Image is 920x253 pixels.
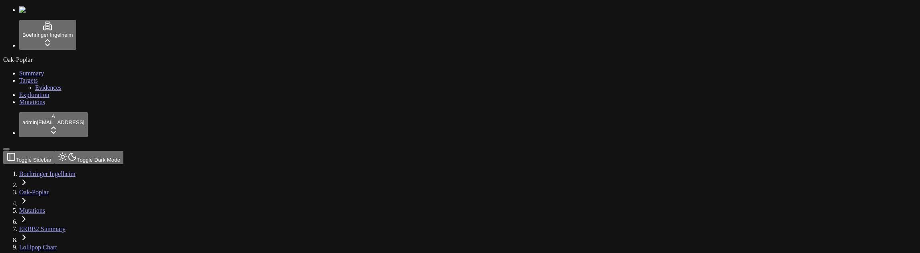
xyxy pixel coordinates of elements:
[19,207,45,214] a: Mutations
[37,119,84,125] span: [EMAIL_ADDRESS]
[35,84,61,91] a: Evidences
[19,225,65,232] a: ERBB2 Summary
[19,20,76,50] button: Boehringer Ingelheim
[3,56,917,63] div: Oak-Poplar
[22,119,37,125] span: admin
[19,70,44,77] a: Summary
[22,32,73,38] span: Boehringer Ingelheim
[3,148,10,150] button: Toggle Sidebar
[77,157,120,163] span: Toggle Dark Mode
[19,112,88,137] button: Aadmin[EMAIL_ADDRESS]
[19,91,50,98] a: Exploration
[19,77,38,84] a: Targets
[55,151,123,164] button: Toggle Dark Mode
[16,157,52,163] span: Toggle Sidebar
[52,113,55,119] span: A
[19,99,45,105] a: Mutations
[19,189,49,196] a: Oak-Poplar
[19,6,50,14] img: Numenos
[19,244,57,251] a: Lollipop Chart
[19,170,75,177] a: Boehringer Ingelheim
[3,151,55,164] button: Toggle Sidebar
[3,170,840,251] nav: breadcrumb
